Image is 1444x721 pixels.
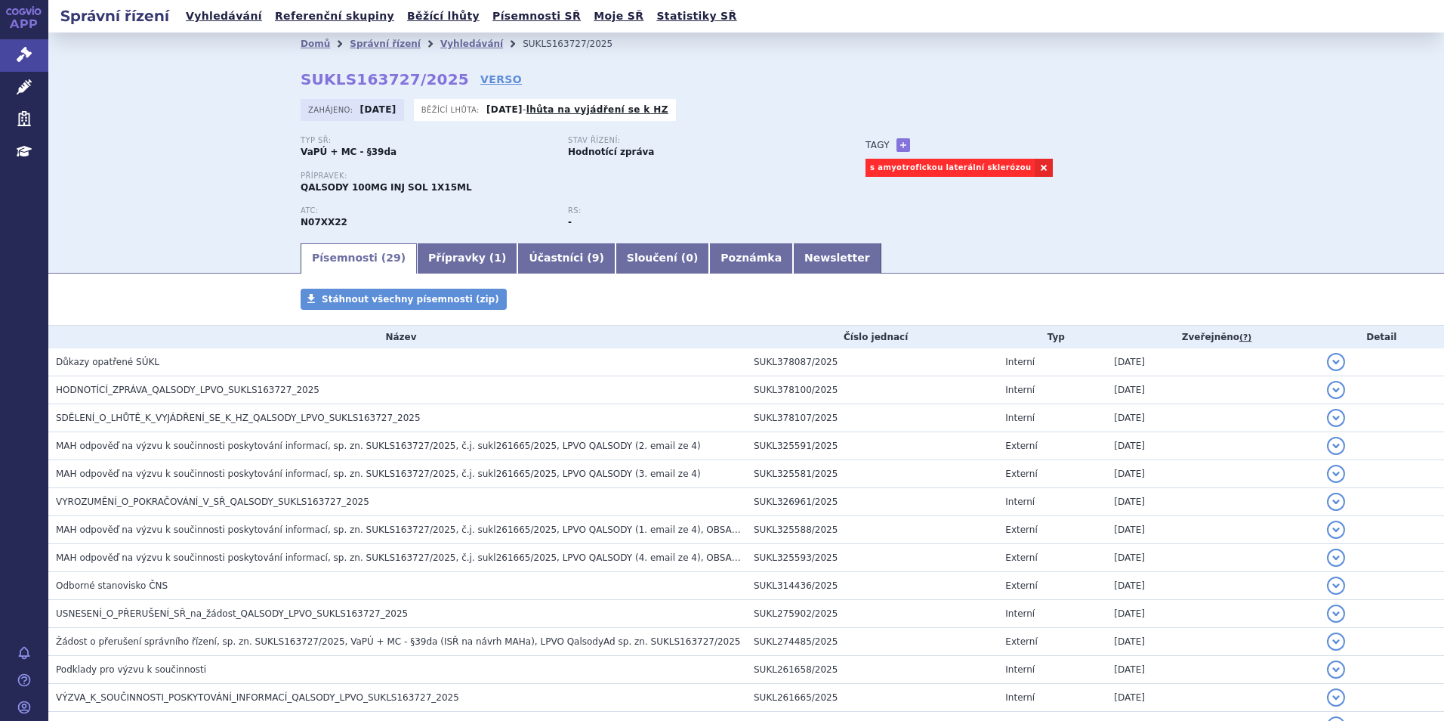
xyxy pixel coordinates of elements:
[1106,628,1319,656] td: [DATE]
[301,70,469,88] strong: SUKLS163727/2025
[1327,381,1345,399] button: detail
[746,572,998,600] td: SUKL314436/2025
[652,6,741,26] a: Statistiky SŘ
[421,104,483,116] span: Běžící lhůta:
[1005,525,1037,535] span: Externí
[1005,413,1035,423] span: Interní
[1106,600,1319,628] td: [DATE]
[746,544,998,572] td: SUKL325593/2025
[1106,684,1319,712] td: [DATE]
[308,104,356,116] span: Zahájeno:
[181,6,267,26] a: Vyhledávání
[1319,326,1444,348] th: Detail
[486,104,668,116] p: -
[1005,469,1037,479] span: Externí
[1106,656,1319,684] td: [DATE]
[1005,608,1035,619] span: Interní
[1327,409,1345,427] button: detail
[1005,357,1035,367] span: Interní
[1106,326,1319,348] th: Zveřejněno
[350,39,421,49] a: Správní řízení
[865,136,890,154] h3: Tagy
[301,136,553,145] p: Typ SŘ:
[56,692,459,703] span: VÝZVA_K_SOUČINNOSTI_POSKYTOVÁNÍ_INFORMACÍ_QALSODY_LPVO_SUKLS163727_2025
[486,104,523,115] strong: [DATE]
[1106,572,1319,600] td: [DATE]
[592,252,600,264] span: 9
[523,32,632,55] li: SUKLS163727/2025
[1239,333,1251,343] abbr: (?)
[1005,664,1035,675] span: Interní
[56,385,319,395] span: HODNOTÍCÍ_ZPRÁVA_QALSODY_LPVO_SUKLS163727_2025
[56,357,159,367] span: Důkazy opatřené SÚKL
[746,600,998,628] td: SUKL275902/2025
[48,5,181,26] h2: Správní řízení
[686,252,693,264] span: 0
[1327,549,1345,567] button: detail
[56,636,741,647] span: Žádost o přerušení správního řízení, sp. zn. SUKLS163727/2025, VaPÚ + MC - §39da (ISŘ na návrh MA...
[1327,521,1345,539] button: detail
[1106,348,1319,376] td: [DATE]
[270,6,399,26] a: Referenční skupiny
[1327,353,1345,371] button: detail
[746,432,998,460] td: SUKL325591/2025
[1327,465,1345,483] button: detail
[417,243,517,274] a: Přípravky (1)
[1005,441,1037,451] span: Externí
[589,6,648,26] a: Moje SŘ
[568,217,572,227] strong: -
[56,441,701,451] span: MAH odpověď na výzvu k součinnosti poskytování informací, sp. zn. SUKLS163727/2025, č.j. sukl2616...
[1106,432,1319,460] td: [DATE]
[1327,437,1345,455] button: detail
[1106,488,1319,516] td: [DATE]
[746,656,998,684] td: SUKL261658/2025
[998,326,1106,348] th: Typ
[480,72,522,87] a: VERSO
[301,39,330,49] a: Domů
[1005,692,1035,703] span: Interní
[746,516,998,544] td: SUKL325588/2025
[56,469,701,479] span: MAH odpověď na výzvu k součinnosti poskytování informací, sp. zn. SUKLS163727/2025, č.j. sukl2616...
[386,252,400,264] span: 29
[301,243,417,274] a: Písemnosti (29)
[360,104,396,115] strong: [DATE]
[517,243,615,274] a: Účastníci (9)
[403,6,484,26] a: Běžící lhůty
[1327,633,1345,651] button: detail
[746,404,998,432] td: SUKL378107/2025
[56,525,943,535] span: MAH odpověď na výzvu k součinnosti poskytování informací, sp. zn. SUKLS163727/2025, č.j. sukl2616...
[56,497,369,507] span: VYROZUMĚNÍ_O_POKRAČOVÁNÍ_V_SŘ_QALSODY_SUKLS163727_2025
[746,488,998,516] td: SUKL326961/2025
[1106,460,1319,488] td: [DATE]
[746,348,998,376] td: SUKL378087/2025
[1327,689,1345,707] button: detail
[301,217,347,227] strong: TOFERSEN
[494,252,501,264] span: 1
[48,326,746,348] th: Název
[1327,605,1345,623] button: detail
[1005,385,1035,395] span: Interní
[568,206,820,215] p: RS:
[301,206,553,215] p: ATC:
[746,684,998,712] td: SUKL261665/2025
[526,104,668,115] a: lhůta na vyjádření se k HZ
[1005,636,1037,647] span: Externí
[56,413,421,423] span: SDĚLENÍ_O_LHŮTĚ_K_VYJÁDŘENÍ_SE_K_HZ_QALSODY_LPVO_SUKLS163727_2025
[793,243,881,274] a: Newsletter
[1005,552,1037,563] span: Externí
[1106,516,1319,544] td: [DATE]
[301,289,507,310] a: Stáhnout všechny písemnosti (zip)
[746,460,998,488] td: SUKL325581/2025
[1327,661,1345,679] button: detail
[301,147,396,157] strong: VaPÚ + MC - §39da
[440,39,503,49] a: Vyhledávání
[488,6,585,26] a: Písemnosti SŘ
[1106,544,1319,572] td: [DATE]
[746,628,998,656] td: SUKL274485/2025
[1327,493,1345,511] button: detail
[1005,497,1035,507] span: Interní
[1106,376,1319,404] td: [DATE]
[301,182,472,193] span: QALSODY 100MG INJ SOL 1X15ML
[56,580,168,591] span: Odborné stanovisko ČNS
[568,136,820,145] p: Stav řízení:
